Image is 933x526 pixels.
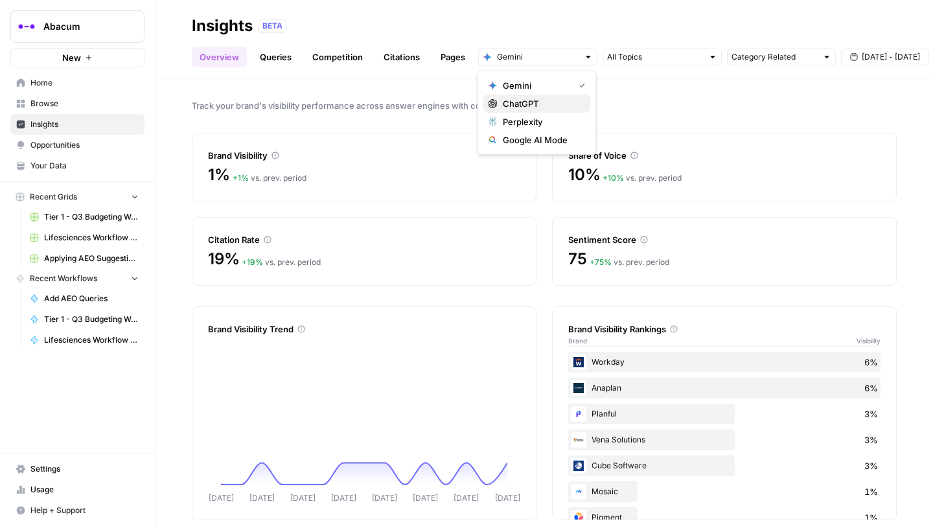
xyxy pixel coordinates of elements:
div: Share of Voice [568,149,881,162]
span: Browse [30,98,139,109]
span: Recent Workflows [30,273,97,284]
span: Help + Support [30,505,139,516]
a: Insights [10,114,144,135]
a: Pages [433,47,473,67]
a: Competition [305,47,371,67]
span: Brand [568,336,587,346]
a: Browse [10,93,144,114]
div: Brand Visibility Trend [208,323,520,336]
span: Lifesciences Workflow ([DATE]) Grid [44,232,139,244]
span: Insights [30,119,139,130]
a: Lifesciences Workflow ([DATE]) Grid [24,227,144,248]
span: Home [30,77,139,89]
tspan: [DATE] [495,493,520,503]
tspan: [DATE] [209,493,234,503]
button: [DATE] - [DATE] [841,49,929,65]
tspan: [DATE] [331,493,356,503]
div: Mosaic [568,481,881,502]
a: Add AEO Queries [24,288,144,309]
img: 9ardner9qrd15gzuoui41lelvr0l [571,406,586,422]
div: Brand Visibility [208,149,520,162]
div: Anaplan [568,378,881,398]
img: pxvjf173nj5ov0kpsbf04d2g72il [571,484,586,499]
span: 19% [208,249,239,269]
a: Home [10,73,144,93]
a: Tier 1 - Q3 Budgeting Workflows Grid [24,207,144,227]
span: Settings [30,463,139,475]
tspan: [DATE] [413,493,438,503]
tspan: [DATE] [372,493,397,503]
tspan: [DATE] [249,493,275,503]
span: + 75 % [590,257,612,267]
img: 5c1vvc5slkkcrghzqv8odreykg6a [571,458,586,474]
img: 2br2unh0zov217qnzgjpoog1wm0p [571,432,586,448]
a: Applying AEO Suggestions [24,248,144,269]
div: Planful [568,404,881,424]
span: Add AEO Queries [44,293,139,304]
span: 3% [864,433,878,446]
div: Insights [192,16,253,36]
span: Perplexity [503,115,581,128]
a: Opportunities [10,135,144,155]
div: vs. prev. period [242,257,321,268]
span: Tier 1 - Q3 Budgeting Workflows Grid [44,211,139,223]
span: + 10 % [603,173,624,183]
span: Tier 1 - Q3 Budgeting Workflows [44,314,139,325]
span: New [62,51,81,64]
a: Overview [192,47,247,67]
button: Recent Workflows [10,269,144,288]
a: Your Data [10,155,144,176]
input: Gemini [497,51,579,63]
div: Cube Software [568,455,881,476]
span: Recent Grids [30,191,77,203]
span: 6% [864,356,878,369]
span: 6% [864,382,878,394]
a: Tier 1 - Q3 Budgeting Workflows [24,309,144,330]
span: 3% [864,459,878,472]
button: Recent Grids [10,187,144,207]
span: 1% [864,511,878,524]
span: Lifesciences Workflow ([DATE]) [44,334,139,346]
span: Usage [30,484,139,496]
span: Opportunities [30,139,139,151]
span: ChatGPT [503,97,581,110]
a: Queries [252,47,299,67]
span: Applying AEO Suggestions [44,253,139,264]
span: Your Data [30,160,139,172]
img: Abacum Logo [15,15,38,38]
span: + 1 % [233,173,249,183]
a: Citations [376,47,428,67]
div: vs. prev. period [603,172,682,184]
a: Usage [10,479,144,500]
div: vs. prev. period [233,172,306,184]
a: Lifesciences Workflow ([DATE]) [24,330,144,350]
span: Google AI Mode [503,133,581,146]
img: jzoxgx4vsp0oigc9x6a9eruy45gz [571,354,586,370]
span: + 19 % [242,257,263,267]
div: BETA [258,19,287,32]
tspan: [DATE] [290,493,316,503]
a: Settings [10,459,144,479]
tspan: [DATE] [454,493,479,503]
span: Abacum [43,20,122,33]
input: All Topics [607,51,703,63]
div: Vena Solutions [568,429,881,450]
span: 3% [864,407,878,420]
img: i3l0twinuru4r0ir99tvr9iljmmv [571,380,586,396]
div: vs. prev. period [590,257,669,268]
span: 75 [568,249,587,269]
span: [DATE] - [DATE] [862,51,920,63]
button: Workspace: Abacum [10,10,144,43]
span: 1% [208,165,230,185]
span: Track your brand's visibility performance across answer engines with comprehensive metrics. [192,99,897,112]
div: Sentiment Score [568,233,881,246]
span: 10% [568,165,600,185]
img: qfv32da3tpg2w5aeicyrs9tdltut [571,510,586,525]
input: Category Related [731,51,817,63]
div: Citation Rate [208,233,520,246]
button: New [10,48,144,67]
span: Gemini [503,79,569,92]
span: Visibility [857,336,881,346]
div: Brand Visibility Rankings [568,323,881,336]
button: Help + Support [10,500,144,521]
